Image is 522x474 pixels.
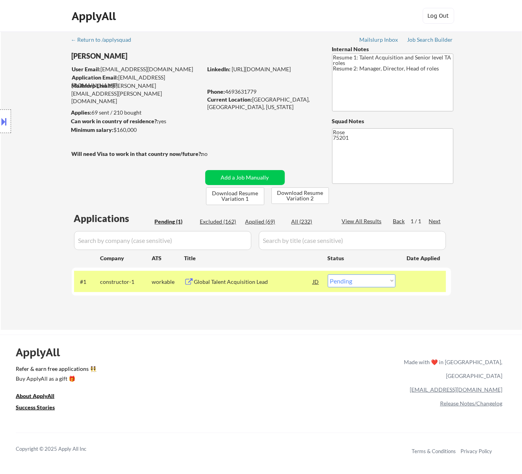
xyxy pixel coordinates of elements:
div: Copyright © 2025 Apply All Inc [16,445,106,453]
div: ApplyAll [16,346,69,359]
a: Refer & earn free applications 👯‍♀️ [16,366,239,374]
button: Download Resume Variation 2 [271,187,329,204]
input: Search by company (case sensitive) [74,231,251,250]
div: ApplyAll [72,9,119,23]
div: Internal Notes [332,45,453,53]
div: Company [100,254,152,262]
u: About ApplyAll [16,393,54,399]
button: Log Out [423,8,454,24]
div: Pending (1) [155,218,194,226]
div: workable [152,278,184,286]
div: 1 / 1 [411,217,429,225]
div: constructor-1 [100,278,152,286]
a: Privacy Policy [461,448,492,454]
div: All (232) [292,218,331,226]
div: View All Results [342,217,384,225]
div: 4693631779 [208,88,319,96]
div: Excluded (162) [200,218,240,226]
div: Title [184,254,320,262]
a: [URL][DOMAIN_NAME] [232,66,291,72]
div: Squad Notes [332,117,453,125]
div: JD [312,274,320,289]
div: no [202,150,224,158]
strong: Phone: [208,88,225,95]
div: [GEOGRAPHIC_DATA], [GEOGRAPHIC_DATA], [US_STATE] [208,96,319,111]
a: About ApplyAll [16,392,65,402]
div: Date Applied [407,254,442,262]
div: ← Return to /applysquad [71,37,139,43]
a: Job Search Builder [407,37,453,44]
a: [EMAIL_ADDRESS][DOMAIN_NAME] [410,386,502,393]
div: Mailslurp Inbox [360,37,399,43]
strong: Current Location: [208,96,253,103]
a: Buy ApplyAll as a gift 🎁 [16,374,95,384]
div: Applied (69) [245,218,285,226]
div: Global Talent Acquisition Lead [194,278,313,286]
a: Mailslurp Inbox [360,37,399,44]
strong: LinkedIn: [208,66,231,72]
div: Buy ApplyAll as a gift 🎁 [16,376,95,381]
div: Applications [74,214,152,223]
a: Release Notes/Changelog [440,400,502,407]
div: Status [328,251,396,265]
div: Next [429,217,442,225]
button: Download Resume Variation 1 [206,187,264,205]
a: Success Stories [16,403,65,413]
div: ATS [152,254,184,262]
a: ← Return to /applysquad [71,37,139,44]
div: Back [393,217,406,225]
input: Search by title (case sensitive) [259,231,446,250]
div: #1 [80,278,94,286]
div: Job Search Builder [407,37,453,43]
div: [PERSON_NAME] [72,51,234,61]
u: Success Stories [16,404,55,411]
a: Terms & Conditions [412,448,456,454]
div: Made with ❤️ in [GEOGRAPHIC_DATA], [GEOGRAPHIC_DATA] [401,355,502,383]
button: Add a Job Manually [205,170,285,185]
